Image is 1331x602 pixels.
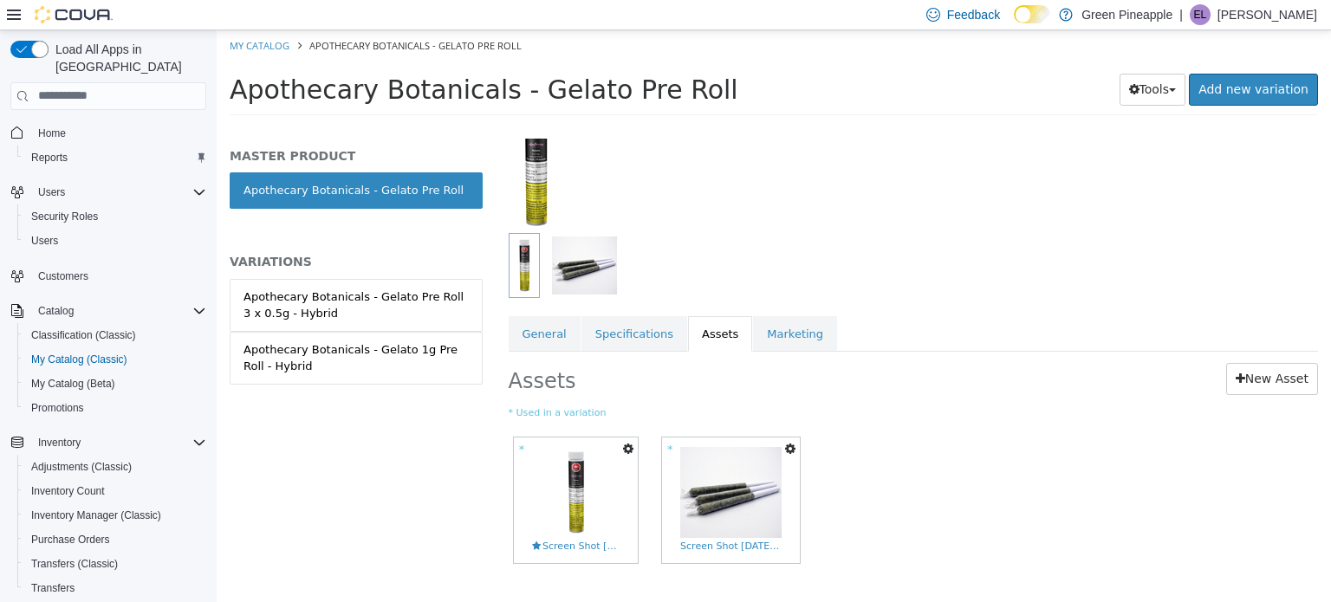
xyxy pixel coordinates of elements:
[31,151,68,165] span: Reports
[24,230,65,251] a: Users
[3,263,213,288] button: Customers
[31,432,88,453] button: Inventory
[31,432,206,453] span: Inventory
[31,122,206,144] span: Home
[24,349,206,370] span: My Catalog (Classic)
[903,43,970,75] button: Tools
[1081,4,1172,25] p: Green Pineapple
[24,398,91,418] a: Promotions
[464,417,565,508] img: Screen Shot 2021-02-26 at 11.56.02 AM.png
[24,206,105,227] a: Security Roles
[1010,333,1101,365] a: New Asset
[31,401,84,415] span: Promotions
[31,484,105,498] span: Inventory Count
[1014,23,1015,24] span: Dark Mode
[31,182,206,203] span: Users
[292,73,346,203] img: 150
[31,353,127,366] span: My Catalog (Classic)
[31,123,73,144] a: Home
[38,304,74,318] span: Catalog
[13,44,522,74] span: Apothecary Botanicals - Gelato Pre Roll
[31,301,206,321] span: Catalog
[31,460,132,474] span: Adjustments (Classic)
[445,407,583,533] a: Screen Shot 2021-02-26 at 11.56.02 AM.pngScreen Shot [DATE] 11.56.02 AM.png
[3,299,213,323] button: Catalog
[31,328,136,342] span: Classification (Classic)
[31,234,58,248] span: Users
[292,376,1102,391] small: * Used in a variation
[31,210,98,223] span: Security Roles
[1194,4,1207,25] span: EL
[24,373,206,394] span: My Catalog (Beta)
[17,229,213,253] button: Users
[1179,4,1183,25] p: |
[24,230,206,251] span: Users
[17,146,213,170] button: Reports
[3,430,213,455] button: Inventory
[38,185,65,199] span: Users
[24,481,112,502] a: Inventory Count
[35,6,113,23] img: Cova
[24,505,168,526] a: Inventory Manager (Classic)
[17,347,213,372] button: My Catalog (Classic)
[24,206,206,227] span: Security Roles
[17,372,213,396] button: My Catalog (Beta)
[24,349,134,370] a: My Catalog (Classic)
[17,503,213,528] button: Inventory Manager (Classic)
[292,333,613,365] h2: Assets
[3,120,213,146] button: Home
[27,311,252,345] div: Apothecary Botanicals - Gelato 1g Pre Roll - Hybrid
[31,265,206,287] span: Customers
[365,286,471,322] a: Specifications
[24,578,81,599] a: Transfers
[972,43,1101,75] a: Add new variation
[38,269,88,283] span: Customers
[24,456,206,477] span: Adjustments (Classic)
[341,417,378,508] img: Screen Shot 2021-02-26 at 11.55.47 AM.png
[24,373,122,394] a: My Catalog (Beta)
[17,396,213,420] button: Promotions
[49,41,206,75] span: Load All Apps in [GEOGRAPHIC_DATA]
[1190,4,1211,25] div: Eden Lafrentz
[471,286,536,322] a: Assets
[17,204,213,229] button: Security Roles
[24,578,206,599] span: Transfers
[38,126,66,140] span: Home
[947,6,1000,23] span: Feedback
[24,553,206,574] span: Transfers (Classic)
[31,557,118,571] span: Transfers (Classic)
[13,118,266,133] h5: MASTER PRODUCT
[1217,4,1317,25] p: [PERSON_NAME]
[17,552,213,576] button: Transfers (Classic)
[17,528,213,552] button: Purchase Orders
[17,455,213,479] button: Adjustments (Classic)
[13,142,266,178] a: Apothecary Botanicals - Gelato Pre Roll
[297,407,421,533] a: Screen Shot 2021-02-26 at 11.55.47 AM.pngScreen Shot [DATE] 11.55.47 AM.png
[1014,5,1050,23] input: Dark Mode
[24,147,206,168] span: Reports
[13,223,266,239] h5: VARIATIONS
[24,481,206,502] span: Inventory Count
[31,508,161,522] span: Inventory Manager (Classic)
[31,301,81,321] button: Catalog
[292,286,364,322] a: General
[17,479,213,503] button: Inventory Count
[31,533,110,547] span: Purchase Orders
[24,529,117,550] a: Purchase Orders
[93,9,305,22] span: Apothecary Botanicals - Gelato Pre Roll
[31,266,95,287] a: Customers
[464,509,565,524] span: Screen Shot [DATE] 11.56.02 AM.png
[315,509,403,524] span: Screen Shot [DATE] 11.55.47 AM.png
[24,456,139,477] a: Adjustments (Classic)
[24,325,143,346] a: Classification (Classic)
[31,581,75,595] span: Transfers
[24,147,75,168] a: Reports
[27,258,252,292] div: Apothecary Botanicals - Gelato Pre Roll 3 x 0.5g - Hybrid
[17,576,213,600] button: Transfers
[38,436,81,450] span: Inventory
[536,286,620,322] a: Marketing
[17,323,213,347] button: Classification (Classic)
[24,505,206,526] span: Inventory Manager (Classic)
[24,553,125,574] a: Transfers (Classic)
[13,9,73,22] a: My Catalog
